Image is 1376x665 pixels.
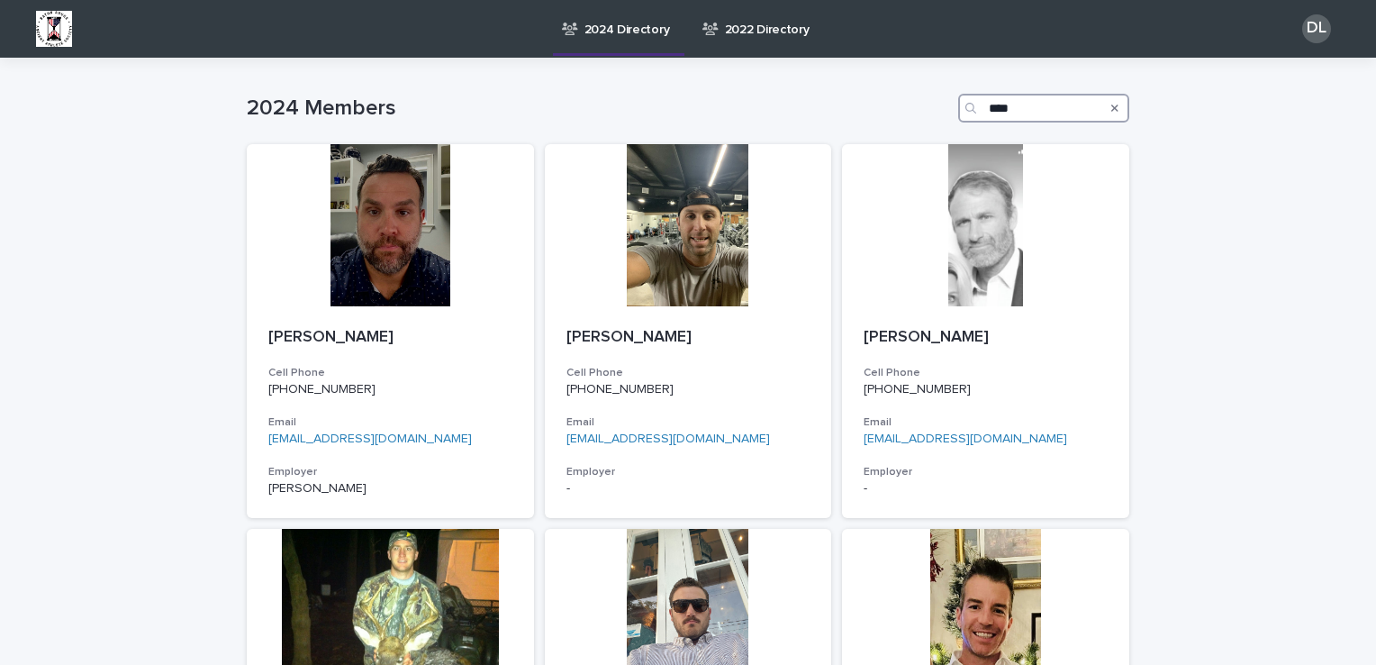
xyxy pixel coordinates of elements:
a: [EMAIL_ADDRESS][DOMAIN_NAME] [566,433,770,445]
p: [PERSON_NAME] [268,481,512,496]
a: [EMAIL_ADDRESS][DOMAIN_NAME] [864,433,1067,445]
h3: Email [566,415,810,430]
img: BsxibNoaTPe9uU9VL587 [36,11,72,47]
h3: Employer [864,465,1108,479]
h3: Employer [268,465,512,479]
p: - [864,481,1108,496]
h3: Email [268,415,512,430]
p: [PERSON_NAME] [566,328,810,348]
p: [PERSON_NAME] [268,328,512,348]
a: [PHONE_NUMBER] [566,383,674,396]
div: DL [1302,14,1331,43]
p: [PERSON_NAME] [864,328,1108,348]
h3: Cell Phone [268,366,512,380]
a: [PERSON_NAME]Cell Phone[PHONE_NUMBER]Email[EMAIL_ADDRESS][DOMAIN_NAME]Employer- [545,144,832,518]
a: [PHONE_NUMBER] [268,383,376,396]
a: [EMAIL_ADDRESS][DOMAIN_NAME] [268,433,472,445]
h1: 2024 Members [247,96,951,122]
input: Search [958,94,1129,123]
h3: Email [864,415,1108,430]
h3: Employer [566,465,810,479]
a: [PHONE_NUMBER] [864,383,971,396]
a: [PERSON_NAME]Cell Phone[PHONE_NUMBER]Email[EMAIL_ADDRESS][DOMAIN_NAME]Employer- [842,144,1129,518]
h3: Cell Phone [864,366,1108,380]
h3: Cell Phone [566,366,810,380]
p: - [566,481,810,496]
a: [PERSON_NAME]Cell Phone[PHONE_NUMBER]Email[EMAIL_ADDRESS][DOMAIN_NAME]Employer[PERSON_NAME] [247,144,534,518]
